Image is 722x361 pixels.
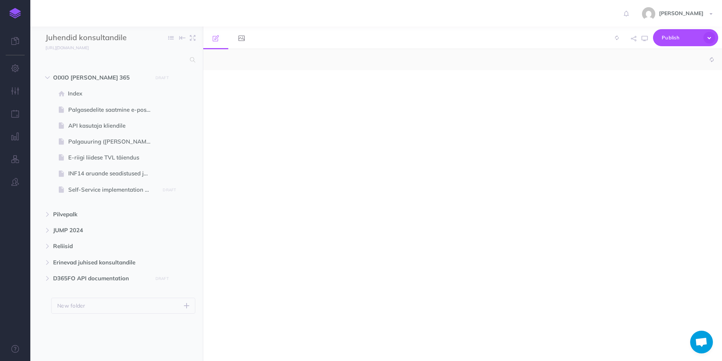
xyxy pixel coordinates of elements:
[53,274,148,283] span: D365FO API documentation
[163,188,176,192] small: DRAFT
[68,121,157,130] span: API kasutaja kliendile
[690,331,713,353] div: Avatud vestlus
[53,242,148,251] span: Reliisid
[53,258,148,267] span: Erinevad juhised konsultandile
[160,186,179,194] button: DRAFT
[51,298,195,314] button: New folder
[68,185,157,194] span: Self-Service implementation FO365
[68,153,157,162] span: E-riigi liidese TVL täiendus
[655,10,707,17] span: [PERSON_NAME]
[46,32,135,44] input: Documentation Name
[662,32,700,44] span: Publish
[68,169,157,178] span: INF14 aruande seadistused ja koostamine
[53,226,148,235] span: JUMP 2024
[68,105,157,114] span: Palgasedelite saatmine e-posti aadressile
[68,137,157,146] span: Palgauuring ([PERSON_NAME])
[155,276,169,281] small: DRAFT
[155,75,169,80] small: DRAFT
[57,302,85,310] p: New folder
[152,73,171,82] button: DRAFT
[152,274,171,283] button: DRAFT
[53,73,148,82] span: OIXIO [PERSON_NAME] 365
[30,44,96,51] a: [URL][DOMAIN_NAME]
[9,8,21,19] img: logo-mark.svg
[46,45,89,50] small: [URL][DOMAIN_NAME]
[53,210,148,219] span: Pilvepalk
[46,53,185,67] input: Search
[68,89,157,98] span: Index
[653,29,718,46] button: Publish
[642,7,655,20] img: 31ca6b76c58a41dfc3662d81e4fc32f0.jpg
